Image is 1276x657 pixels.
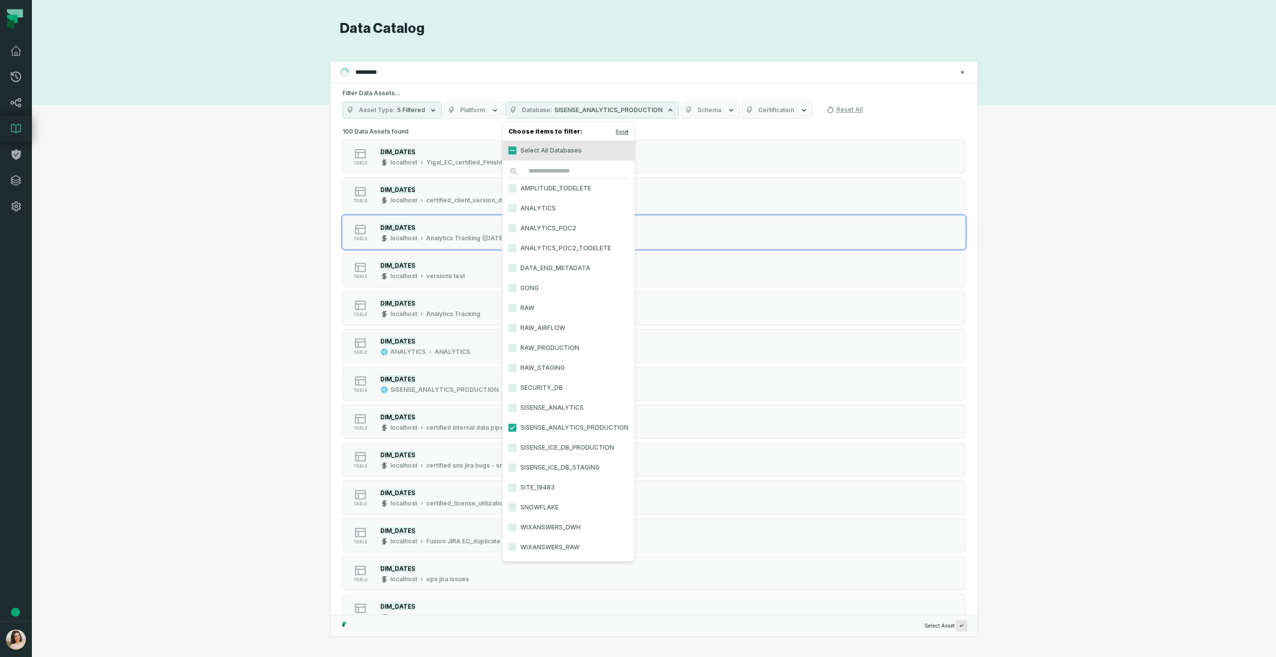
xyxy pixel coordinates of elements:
label: ANALYTICS_POC2_TODELETE [502,238,635,258]
button: ANALYTICS_POC2 [508,224,516,232]
button: tablelocalhostLlmTerms_and_ai-chat RT check [342,594,965,628]
button: tablelocalhostAnalytics Tracking ([DATE]) [342,215,965,249]
button: Clear search query [957,67,967,77]
label: DATA_ENG_METADATA [502,258,635,278]
mark: DIM_DATES [380,148,415,156]
button: RAW_PRODUCTION [508,344,516,352]
h5: Filter Data Assets... [342,89,965,97]
span: table [353,388,367,393]
button: DatabaseSISENSE_ANALYTICS_PRODUCTION [505,102,679,119]
button: Schema [681,102,740,119]
span: 5 Filtered [397,106,425,114]
span: table [353,539,367,544]
span: table [353,312,367,317]
div: LlmTerms_and_ai-chat RT check [426,613,522,621]
div: ops jira issues [426,575,469,583]
div: localhost [390,537,417,545]
img: avatar of Kateryna Viflinzider [6,630,26,650]
span: table [353,464,367,469]
div: localhost [390,159,417,166]
div: certified sns jira bugs - snapshot test [426,462,536,470]
span: table [353,350,367,355]
div: localhost [390,613,417,621]
div: localhost [390,575,417,583]
span: Select Asset [925,620,967,632]
span: Certification [758,106,794,114]
label: WIXANSWERS_RAW [502,537,635,557]
button: tableSISENSE_ANALYTICS_PRODUCTIONSISENSE_ANALYTICS_PRODUCTION [342,367,965,401]
label: SITE_19483 [502,478,635,497]
button: Platform [444,102,503,119]
button: tablelocalhostops jira issues [342,556,965,590]
button: tablelocalhostversions test [342,253,965,287]
button: tablelocalhostcertified internal data pipeline metrics [342,405,965,439]
div: SISENSE_ANALYTICS_PRODUCTION [390,386,498,394]
label: RAW_STAGING [502,358,635,378]
span: Press ↵ to add a new Data Asset to the graph [956,620,967,632]
div: versions test [426,272,465,280]
mark: DIM_DATES [380,186,415,193]
button: DATA_ENG_METADATA [508,264,516,272]
span: table [353,426,367,431]
span: Asset Type [359,106,395,114]
div: localhost [390,424,417,432]
button: tablelocalhostYigal_EC_certified_FinishQuery [342,140,965,173]
label: SISENSE_ANALYTICS [502,398,635,418]
button: RAW_STAGING [508,364,516,372]
div: Analytics Tracking (01-30-2022) [426,234,507,242]
mark: DIM_DATES [380,603,415,610]
mark: DIM_DATES [380,489,415,496]
button: SISENSE_ANALYTICS_PRODUCTION [508,424,516,432]
h1: Data Catalog [340,20,978,37]
div: ANALYTICS [435,348,470,356]
label: GONG [502,278,635,298]
label: RAW [502,298,635,318]
button: WIXANSWERS_RAW [508,543,516,551]
span: table [353,236,367,241]
mark: DIM_DATES [380,300,415,307]
button: SISENSE_ICE_DB_STAGING [508,464,516,472]
span: Database [522,106,552,114]
mark: DIM_DATES [380,224,415,231]
button: Certification [742,102,812,119]
div: localhost [390,196,417,204]
span: table [353,577,367,582]
div: certified_client_version_datamart [426,196,524,204]
div: localhost [390,310,417,318]
div: localhost [390,272,417,280]
div: localhost [390,499,417,507]
div: certified internal data pipeline metrics [426,424,538,432]
span: Schema [697,106,721,114]
mark: DIM_DATES [380,337,415,345]
div: Tooltip anchor [11,608,20,617]
mark: DIM_DATES [380,262,415,269]
button: tablelocalhostFusion JIRA EC_duplicate [342,518,965,552]
button: tablelocalhostcertified sns jira bugs - snapshot test [342,443,965,477]
mark: DIM_DATES [380,451,415,459]
span: table [353,274,367,279]
button: ANALYTICS [508,204,516,212]
span: SISENSE_ANALYTICS_PRODUCTION [554,106,662,114]
h4: Choose items to filter: [502,126,635,141]
button: GONG [508,284,516,292]
mark: DIM_DATES [380,527,415,534]
mark: DIM_DATES [380,565,415,572]
div: Analytics Tracking [426,310,480,318]
button: SISENSE_ANALYTICS [508,404,516,412]
span: table [353,161,367,165]
div: localhost [390,462,417,470]
button: SNOWFLAKE [508,503,516,511]
button: tablelocalhostcertified_client_version_datamart [342,177,965,211]
label: ANALYTICS_POC2 [502,218,635,238]
label: SNOWFLAKE [502,497,635,517]
div: Yigal_EC_certified_FinishQuery [426,159,518,166]
button: tablelocalhostAnalytics Tracking [342,291,965,325]
button: RAW_AIRFLOW [508,324,516,332]
div: certified_license_utilization (copy to check description) [426,499,590,507]
label: AMPLITUDE_TODELETE [502,178,635,198]
label: SECURITY_DB [502,378,635,398]
div: Fusion JIRA EC_duplicate [426,537,500,545]
label: WIXANSWERS_DWH [502,517,635,537]
span: table [353,501,367,506]
button: Asset Type5 Filtered [342,102,442,119]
